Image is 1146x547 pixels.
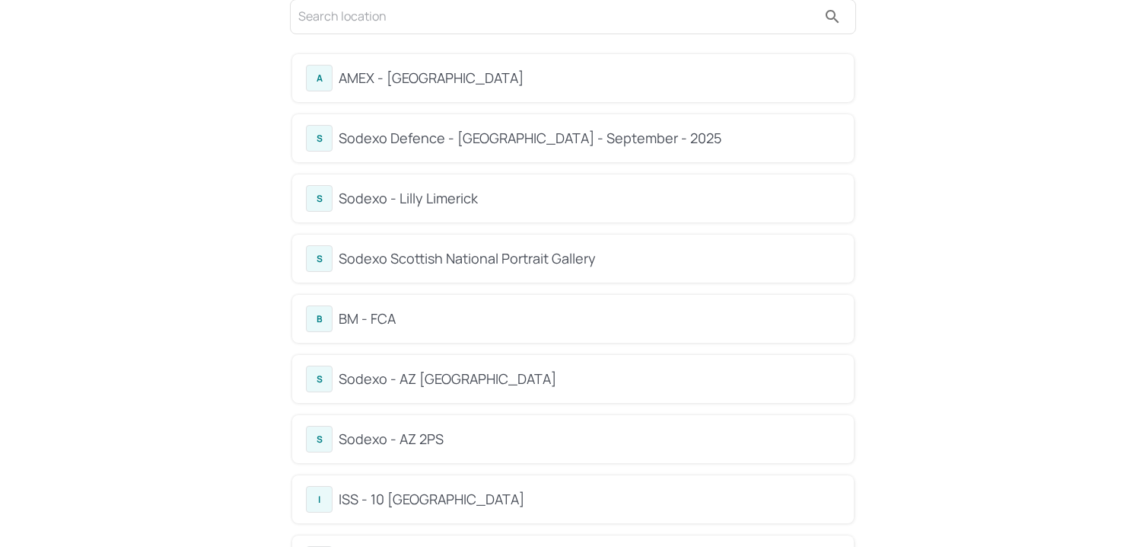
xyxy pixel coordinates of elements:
[306,486,333,513] div: I
[306,185,333,212] div: S
[298,5,817,29] input: Search location
[339,429,840,449] div: Sodexo - AZ 2PS
[306,305,333,332] div: B
[339,489,840,510] div: ISS - 10 [GEOGRAPHIC_DATA]
[339,248,840,269] div: Sodexo Scottish National Portrait Gallery
[306,245,333,272] div: S
[339,128,840,149] div: Sodexo Defence - [GEOGRAPHIC_DATA] - September - 2025
[306,426,333,453] div: S
[306,366,333,392] div: S
[339,309,840,329] div: BM - FCA
[306,65,333,91] div: A
[306,125,333,152] div: S
[817,2,848,32] button: search
[339,188,840,209] div: Sodexo - Lilly Limerick
[339,369,840,389] div: Sodexo - AZ [GEOGRAPHIC_DATA]
[339,68,840,88] div: AMEX - [GEOGRAPHIC_DATA]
